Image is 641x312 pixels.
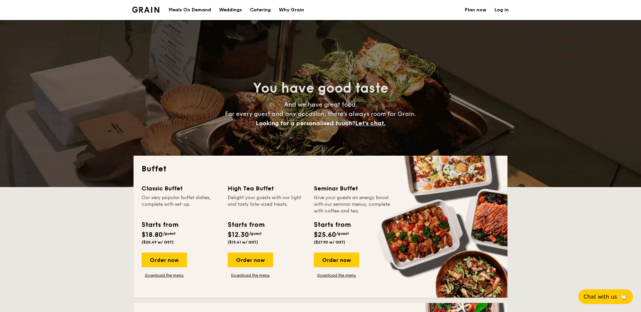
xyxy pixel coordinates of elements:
[142,240,174,245] span: ($20.49 w/ GST)
[163,231,176,236] span: /guest
[228,253,273,267] div: Order now
[228,194,306,214] div: Delight your guests with our light and tasty bite-sized treats.
[314,253,359,267] div: Order now
[142,194,220,214] div: Our very popular buffet dishes, complete with set-up.
[142,253,187,267] div: Order now
[228,231,249,239] span: $12.30
[228,273,273,278] a: Download the menu
[256,120,355,127] span: Looking for a personalised touch?
[336,231,349,236] span: /guest
[314,273,359,278] a: Download the menu
[132,7,159,13] img: Grain
[249,231,262,236] span: /guest
[578,289,633,304] button: Chat with us🦙
[228,240,258,245] span: ($13.41 w/ GST)
[314,220,350,230] div: Starts from
[142,184,220,193] div: Classic Buffet
[142,164,499,174] h2: Buffet
[253,80,388,96] span: You have good taste
[142,220,178,230] div: Starts from
[314,240,345,245] span: ($27.90 w/ GST)
[355,120,386,127] span: Let's chat.
[314,184,392,193] div: Seminar Buffet
[228,220,264,230] div: Starts from
[314,231,336,239] span: $25.60
[584,294,617,300] span: Chat with us
[314,194,392,214] div: Give your guests an energy boost with our seminar menus, complete with coffee and tea.
[620,293,628,301] span: 🦙
[228,184,306,193] div: High Tea Buffet
[142,231,163,239] span: $18.80
[142,273,187,278] a: Download the menu
[132,7,159,13] a: Logotype
[225,101,416,127] span: And we have great food. For every guest and any occasion, there’s always room for Grain.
